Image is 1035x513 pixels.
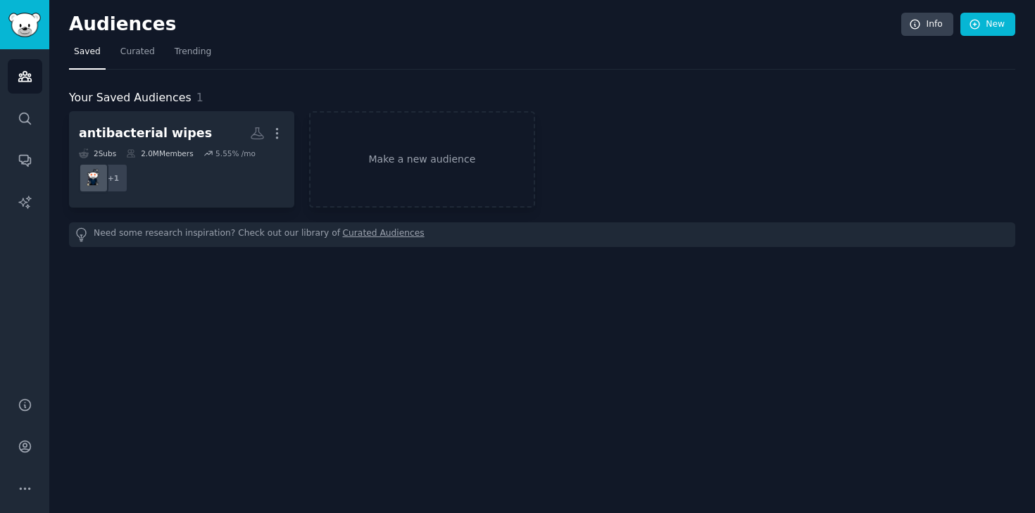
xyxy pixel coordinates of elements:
span: Your Saved Audiences [69,89,192,107]
div: 2.0M Members [126,148,193,158]
a: New [960,13,1015,37]
a: antibacterial wipes2Subs2.0MMembers5.55% /mo+1CleaningTips [69,111,294,208]
div: Need some research inspiration? Check out our library of [69,222,1015,247]
h2: Audiences [69,13,901,36]
a: Saved [69,41,106,70]
div: 5.55 % /mo [215,148,256,158]
span: Saved [74,46,101,58]
div: 2 Sub s [79,148,116,158]
span: 1 [196,91,203,104]
div: + 1 [99,163,128,193]
span: Trending [175,46,211,58]
a: Curated Audiences [343,227,425,242]
img: GummySearch logo [8,13,41,37]
a: Trending [170,41,216,70]
span: Curated [120,46,155,58]
img: CleaningTips [83,167,105,189]
a: Info [901,13,953,37]
a: Curated [115,41,160,70]
div: antibacterial wipes [79,125,212,142]
a: Make a new audience [309,111,534,208]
